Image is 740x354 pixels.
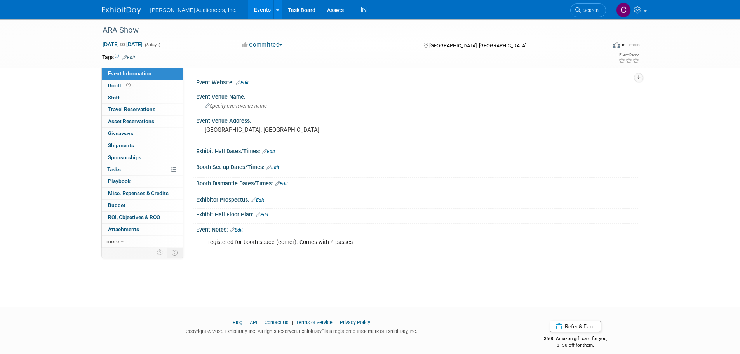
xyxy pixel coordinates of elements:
a: Misc. Expenses & Credits [102,188,183,199]
a: Edit [236,80,249,85]
span: Misc. Expenses & Credits [108,190,169,196]
a: Asset Reservations [102,116,183,127]
td: Toggle Event Tabs [167,248,183,258]
img: Format-Inperson.png [613,42,620,48]
span: to [119,41,126,47]
span: Asset Reservations [108,118,154,124]
img: ExhibitDay [102,7,141,14]
span: Event Information [108,70,151,77]
td: Tags [102,53,135,61]
sup: ® [322,328,324,332]
span: Giveaways [108,130,133,136]
a: API [250,319,257,325]
span: Search [581,7,599,13]
a: Edit [256,212,268,218]
span: | [290,319,295,325]
a: Budget [102,200,183,211]
a: Search [570,3,606,17]
a: ROI, Objectives & ROO [102,212,183,223]
div: Booth Set-up Dates/Times: [196,161,638,171]
a: Edit [275,181,288,187]
div: Event Notes: [196,224,638,234]
span: Budget [108,202,125,208]
div: $500 Amazon gift card for you, [513,330,638,348]
a: Refer & Earn [550,321,601,332]
span: (3 days) [144,42,160,47]
span: ROI, Objectives & ROO [108,214,160,220]
div: Exhibit Hall Dates/Times: [196,145,638,155]
span: Sponsorships [108,154,141,160]
a: Event Information [102,68,183,80]
td: Personalize Event Tab Strip [153,248,167,258]
a: Travel Reservations [102,104,183,115]
div: Copyright © 2025 ExhibitDay, Inc. All rights reserved. ExhibitDay is a registered trademark of Ex... [102,326,501,335]
a: Playbook [102,176,183,187]
a: Edit [230,227,243,233]
div: In-Person [622,42,640,48]
a: Staff [102,92,183,104]
a: more [102,236,183,248]
div: Event Venue Address: [196,115,638,125]
span: | [258,319,263,325]
span: Tasks [107,166,121,173]
a: Edit [266,165,279,170]
div: Event Venue Name: [196,91,638,101]
a: Sponsorships [102,152,183,164]
div: Event Rating [618,53,639,57]
a: Tasks [102,164,183,176]
span: [DATE] [DATE] [102,41,143,48]
span: Specify event venue name [205,103,267,109]
a: Terms of Service [296,319,333,325]
span: Booth not reserved yet [125,82,132,88]
a: Giveaways [102,128,183,140]
a: Shipments [102,140,183,152]
span: [GEOGRAPHIC_DATA], [GEOGRAPHIC_DATA] [429,43,526,49]
div: Event Format [560,40,640,52]
div: registered for booth space (corner). Comes with 4 passes [203,235,553,250]
span: | [334,319,339,325]
div: Event Website: [196,77,638,87]
span: more [106,238,119,244]
a: Privacy Policy [340,319,370,325]
a: Edit [251,197,264,203]
span: Travel Reservations [108,106,155,112]
a: Attachments [102,224,183,235]
a: Contact Us [265,319,289,325]
button: Committed [239,41,286,49]
div: Exhibitor Prospectus: [196,194,638,204]
a: Blog [233,319,242,325]
div: ARA Show [100,23,594,37]
span: | [244,319,249,325]
span: Staff [108,94,120,101]
div: Exhibit Hall Floor Plan: [196,209,638,219]
div: Booth Dismantle Dates/Times: [196,178,638,188]
span: [PERSON_NAME] Auctioneers, Inc. [150,7,237,13]
span: Playbook [108,178,131,184]
span: Attachments [108,226,139,232]
div: $150 off for them. [513,342,638,349]
span: Shipments [108,142,134,148]
a: Edit [262,149,275,154]
img: Cyndi Wade [616,3,631,17]
a: Edit [122,55,135,60]
a: Booth [102,80,183,92]
pre: [GEOGRAPHIC_DATA], [GEOGRAPHIC_DATA] [205,126,372,133]
span: Booth [108,82,132,89]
